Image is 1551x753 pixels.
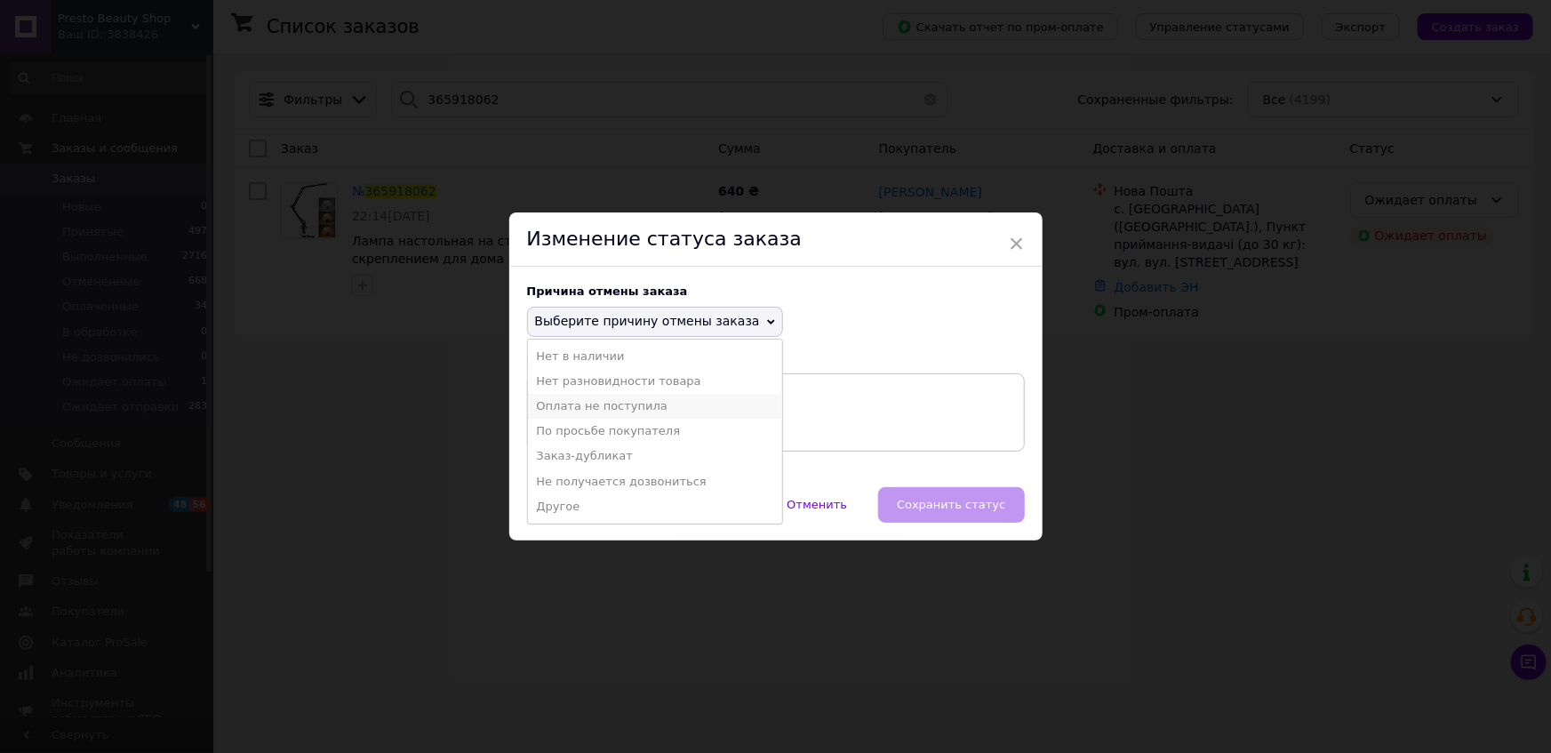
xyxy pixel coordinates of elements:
[509,212,1043,267] div: Изменение статуса заказа
[528,444,782,469] li: Заказ-дубликат
[527,284,1025,298] div: Причина отмены заказа
[528,369,782,394] li: Нет разновидности товара
[528,494,782,519] li: Другое
[535,314,760,328] span: Выберите причину отмены заказа
[768,487,866,523] button: Отменить
[787,498,847,511] span: Отменить
[528,419,782,444] li: По просьбе покупателя
[528,344,782,369] li: Нет в наличии
[528,469,782,494] li: Не получается дозвониться
[528,394,782,419] li: Оплата не поступила
[1009,228,1025,259] span: ×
